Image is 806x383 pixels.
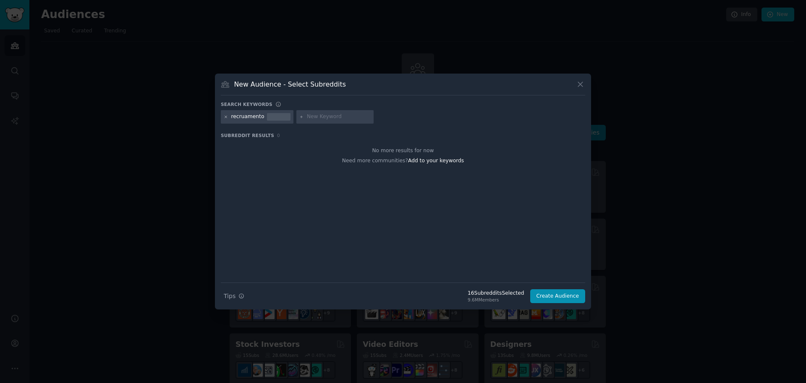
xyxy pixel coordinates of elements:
button: Tips [221,289,247,304]
span: Subreddit Results [221,132,274,138]
div: 16 Subreddit s Selected [468,290,524,297]
span: Add to your keywords [408,158,464,164]
span: Tips [224,292,236,301]
div: 9.6M Members [468,297,524,303]
div: recruamento [231,113,264,121]
h3: Search keywords [221,101,272,107]
h3: New Audience - Select Subreddits [234,80,346,89]
div: No more results for now [221,147,585,155]
input: New Keyword [307,113,371,121]
button: Create Audience [530,289,586,304]
div: Need more communities? [221,154,585,165]
span: 0 [277,133,280,138]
